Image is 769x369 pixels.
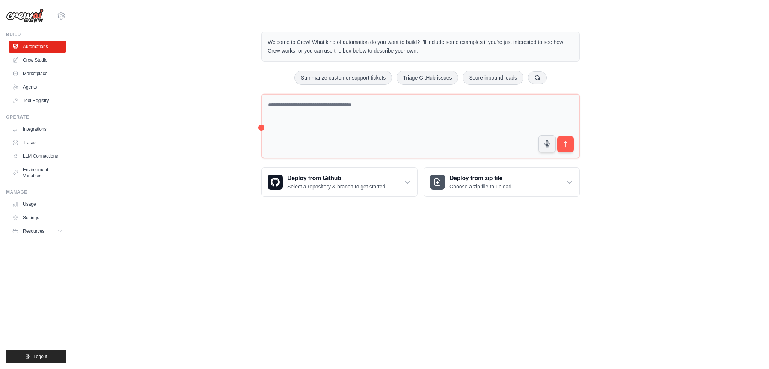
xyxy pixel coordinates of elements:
[449,183,513,190] p: Choose a zip file to upload.
[6,189,66,195] div: Manage
[287,183,387,190] p: Select a repository & branch to get started.
[9,123,66,135] a: Integrations
[9,150,66,162] a: LLM Connections
[9,95,66,107] a: Tool Registry
[463,71,523,85] button: Score inbound leads
[9,54,66,66] a: Crew Studio
[9,68,66,80] a: Marketplace
[9,137,66,149] a: Traces
[9,198,66,210] a: Usage
[23,228,44,234] span: Resources
[9,164,66,182] a: Environment Variables
[6,350,66,363] button: Logout
[9,212,66,224] a: Settings
[9,41,66,53] a: Automations
[449,174,513,183] h3: Deploy from zip file
[287,174,387,183] h3: Deploy from Github
[6,9,44,23] img: Logo
[397,71,458,85] button: Triage GitHub issues
[268,38,573,55] p: Welcome to Crew! What kind of automation do you want to build? I'll include some examples if you'...
[9,225,66,237] button: Resources
[33,354,47,360] span: Logout
[294,71,392,85] button: Summarize customer support tickets
[6,32,66,38] div: Build
[6,114,66,120] div: Operate
[9,81,66,93] a: Agents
